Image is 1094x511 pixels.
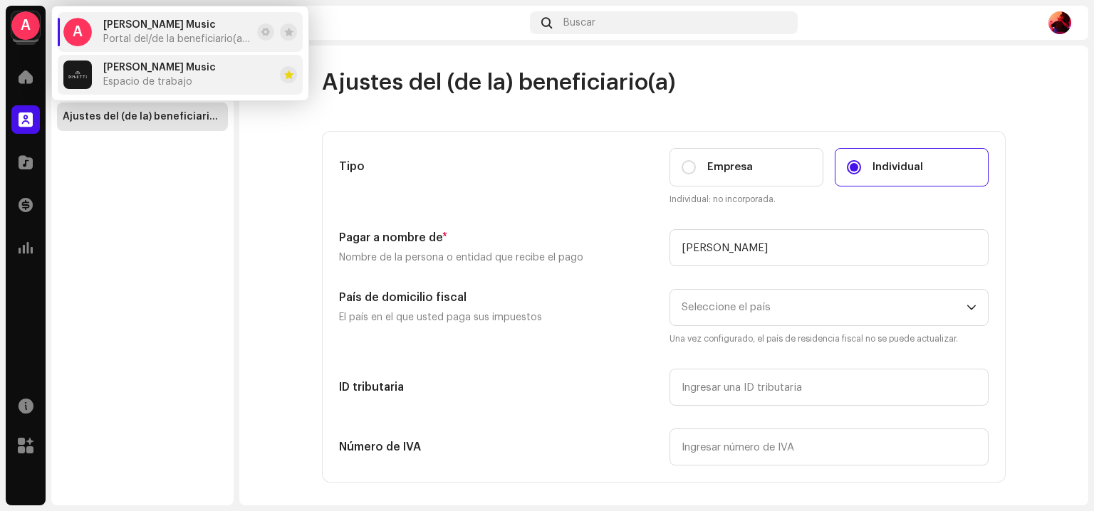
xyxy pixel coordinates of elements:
[339,438,658,455] h5: Número de IVA
[103,33,251,45] span: Portal del/de la beneficiario(a) <Disetti>
[339,289,658,306] h5: País de domicilio fiscal
[670,192,989,206] small: Individual: no incorporada.
[670,369,989,406] input: Ingresar una ID tributaria
[103,19,216,31] span: Andres Music
[339,309,658,326] p: El país en el que usted paga sus impuestos
[670,332,989,346] small: Una vez configurado, el país de residencia fiscal no se puede actualizar.
[563,17,595,28] span: Buscar
[11,11,40,40] div: A
[339,249,658,266] p: Nombre de la persona o entidad que recibe el pago
[339,158,658,175] h5: Tipo
[1048,11,1071,34] img: 6c183ee9-b41e-4dc9-9798-37b6290c0fb0
[670,428,989,465] input: Ingresar número de IVA
[872,159,923,175] span: Individual
[670,229,989,266] input: Ingrese nombre
[707,159,753,175] span: Empresa
[967,290,976,325] div: dropdown trigger
[322,68,675,97] span: Ajustes del (de la) beneficiario(a)
[103,62,216,73] span: Andres Music
[339,229,658,246] h5: Pagar a nombre de
[339,379,658,396] h5: ID tributaria
[682,290,967,325] span: Seleccione el país
[63,18,92,46] div: A
[682,302,771,312] span: Seleccione el país
[63,60,92,89] img: 02a7c2d3-3c89-4098-b12f-2ff2945c95ee
[63,111,222,122] div: Ajustes del (de la) beneficiario(a)
[103,76,192,88] span: Espacio de trabajo
[57,102,228,131] re-m-nav-item: Ajustes del (de la) beneficiario(a)
[256,17,524,28] div: Cuenta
